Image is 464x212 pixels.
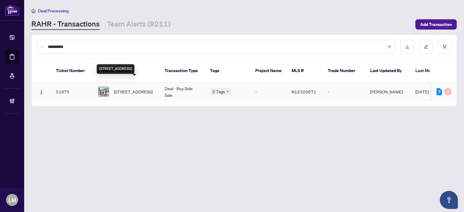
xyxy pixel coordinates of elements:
td: [PERSON_NAME] [365,83,411,101]
td: - [323,83,365,101]
th: Ticket Number [51,59,93,83]
span: Last Modified Date [415,67,452,74]
span: N12329671 [292,89,316,94]
span: download [405,45,409,49]
button: Add Transaction [415,19,457,30]
td: Deal - Buy Side Sale [160,83,205,101]
span: LM [8,196,16,204]
span: edit [424,45,428,49]
span: [STREET_ADDRESS] [114,88,153,95]
button: Open asap [440,191,458,209]
button: edit [419,40,433,54]
img: thumbnail-img [98,87,109,97]
div: [STREET_ADDRESS] [97,64,134,74]
span: down [226,90,229,93]
a: Team Alerts (9211) [107,19,170,30]
th: Project Name [250,59,287,83]
div: 9 [437,88,442,95]
span: filter [443,45,447,49]
td: 51875 [51,83,93,101]
td: - [250,83,287,101]
span: close [387,45,391,49]
span: Deal Processing [38,8,69,14]
img: logo [5,5,19,16]
th: MLS # [287,59,323,83]
button: download [400,40,414,54]
span: [DATE] [415,89,429,94]
img: Logo [39,90,44,95]
span: Add Transaction [420,20,452,29]
button: filter [438,40,452,54]
span: home [31,9,36,13]
th: Property Address [93,59,160,83]
span: 2 Tags [212,88,225,95]
button: Logo [37,87,46,97]
div: 0 [444,88,452,95]
th: Transaction Type [160,59,205,83]
th: Tags [205,59,250,83]
th: Last Updated By [365,59,411,83]
th: Trade Number [323,59,365,83]
a: RAHR - Transactions [31,19,100,30]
